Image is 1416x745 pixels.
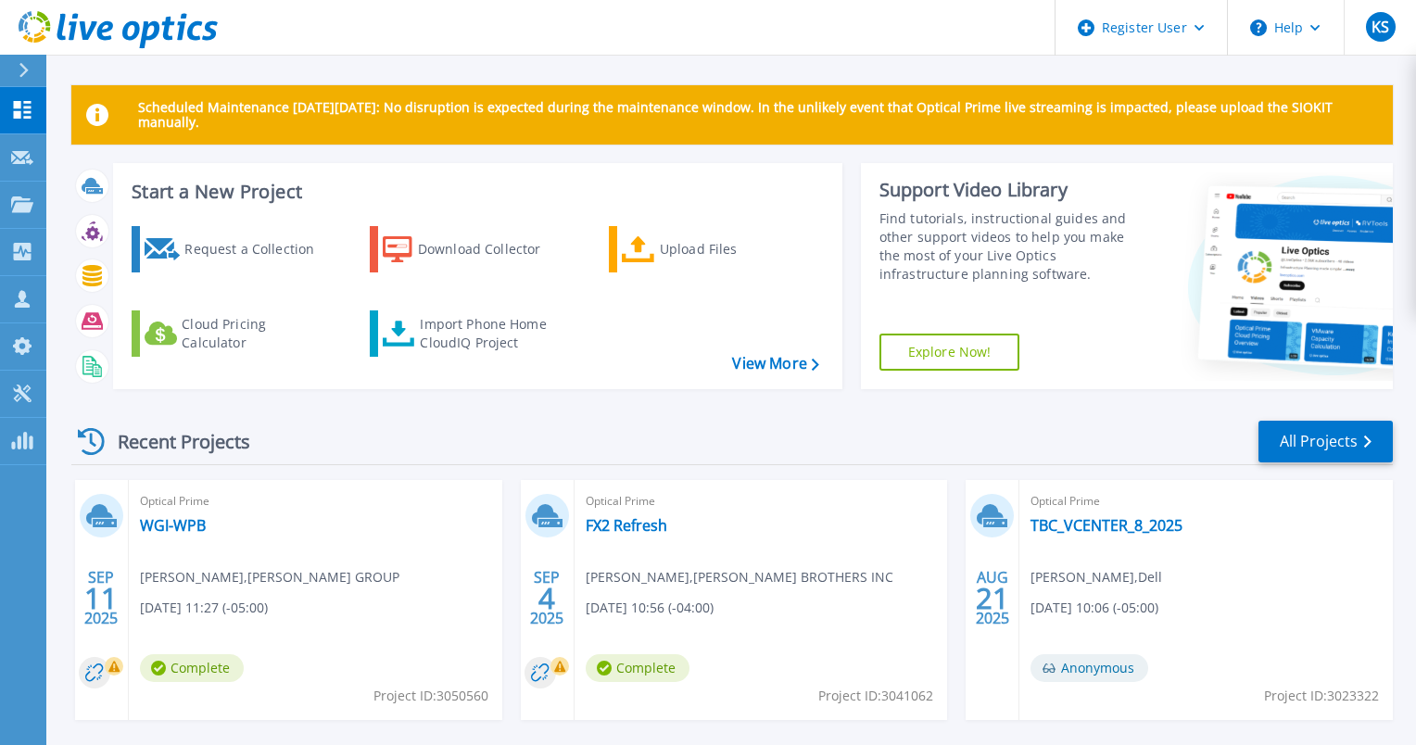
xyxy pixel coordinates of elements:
span: Project ID: 3023322 [1264,686,1379,706]
div: Cloud Pricing Calculator [182,315,330,352]
span: [DATE] 10:06 (-05:00) [1030,598,1158,618]
a: Explore Now! [879,334,1020,371]
a: WGI-WPB [140,516,206,535]
p: Scheduled Maintenance [DATE][DATE]: No disruption is expected during the maintenance window. In t... [138,100,1378,130]
div: Upload Files [660,231,808,268]
span: Optical Prime [586,491,937,511]
span: Anonymous [1030,654,1148,682]
a: TBC_VCENTER_8_2025 [1030,516,1182,535]
div: AUG 2025 [975,564,1010,632]
div: Recent Projects [71,419,275,464]
div: Download Collector [418,231,566,268]
div: Support Video Library [879,178,1146,202]
span: KS [1372,19,1389,34]
span: [DATE] 11:27 (-05:00) [140,598,268,618]
span: Project ID: 3041062 [818,686,933,706]
div: Request a Collection [184,231,333,268]
h3: Start a New Project [132,182,818,202]
span: Complete [586,654,689,682]
span: Complete [140,654,244,682]
a: FX2 Refresh [586,516,667,535]
a: Cloud Pricing Calculator [132,310,338,357]
span: [PERSON_NAME] , [PERSON_NAME] BROTHERS INC [586,567,893,587]
a: All Projects [1258,421,1393,462]
div: Import Phone Home CloudIQ Project [420,315,564,352]
span: [PERSON_NAME] , [PERSON_NAME] GROUP [140,567,399,587]
span: [PERSON_NAME] , Dell [1030,567,1162,587]
div: SEP 2025 [529,564,564,632]
span: 4 [538,590,555,606]
a: Upload Files [609,226,815,272]
span: 21 [976,590,1009,606]
div: Find tutorials, instructional guides and other support videos to help you make the most of your L... [879,209,1146,284]
span: [DATE] 10:56 (-04:00) [586,598,714,618]
span: 11 [84,590,118,606]
span: Project ID: 3050560 [373,686,488,706]
div: SEP 2025 [83,564,119,632]
a: Request a Collection [132,226,338,272]
span: Optical Prime [140,491,491,511]
a: Download Collector [370,226,576,272]
span: Optical Prime [1030,491,1382,511]
a: View More [732,355,818,372]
